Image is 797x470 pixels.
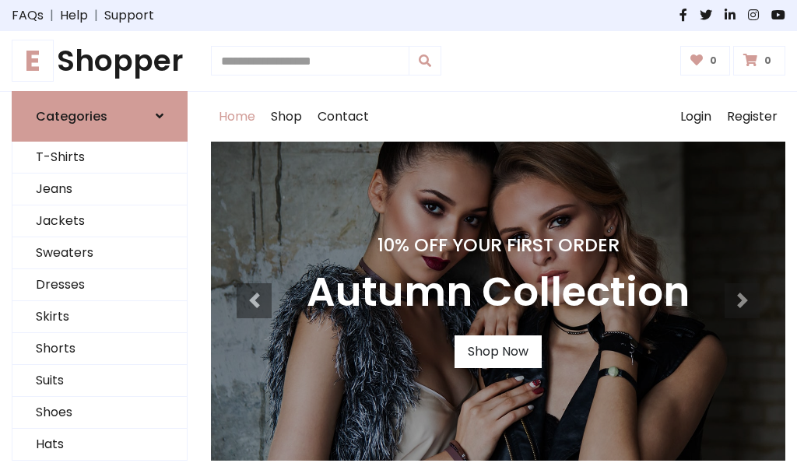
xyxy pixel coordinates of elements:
[12,397,187,429] a: Shoes
[12,44,188,79] h1: Shopper
[36,109,107,124] h6: Categories
[12,365,187,397] a: Suits
[307,234,690,256] h4: 10% Off Your First Order
[263,92,310,142] a: Shop
[12,174,187,205] a: Jeans
[12,237,187,269] a: Sweaters
[60,6,88,25] a: Help
[12,6,44,25] a: FAQs
[672,92,719,142] a: Login
[719,92,785,142] a: Register
[760,54,775,68] span: 0
[680,46,731,75] a: 0
[706,54,721,68] span: 0
[12,44,188,79] a: EShopper
[12,429,187,461] a: Hats
[88,6,104,25] span: |
[12,205,187,237] a: Jackets
[12,269,187,301] a: Dresses
[12,301,187,333] a: Skirts
[733,46,785,75] a: 0
[104,6,154,25] a: Support
[12,40,54,82] span: E
[12,91,188,142] a: Categories
[310,92,377,142] a: Contact
[12,142,187,174] a: T-Shirts
[455,335,542,368] a: Shop Now
[307,268,690,317] h3: Autumn Collection
[211,92,263,142] a: Home
[12,333,187,365] a: Shorts
[44,6,60,25] span: |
